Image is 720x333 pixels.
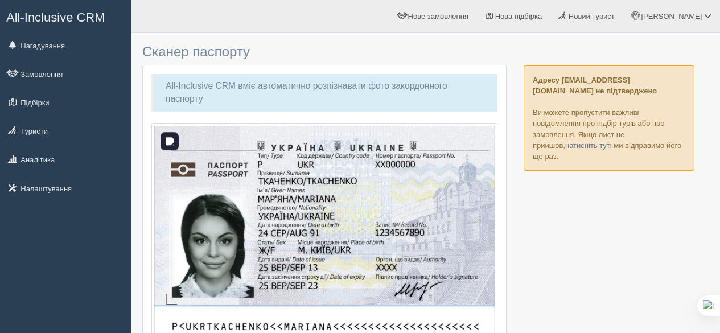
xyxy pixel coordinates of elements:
[565,141,610,150] a: натисніть тут
[524,65,694,171] p: Ви можете пропустити важливі повідомлення про підбір турів або про замовлення. Якщо лист не прийш...
[533,76,657,95] b: Адресу [EMAIL_ADDRESS][DOMAIN_NAME] не підтверджено
[408,12,468,20] span: Нове замовлення
[6,10,105,24] span: All-Inclusive CRM
[495,12,542,20] span: Нова підбірка
[641,12,702,20] span: [PERSON_NAME]
[151,74,497,112] blockquote: All-Inclusive CRM вміє автоматично розпізнавати фото закордонного паспорту
[1,1,130,32] a: All-Inclusive CRM
[142,44,507,59] h3: Сканер паспорту
[569,12,615,20] span: Новий турист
